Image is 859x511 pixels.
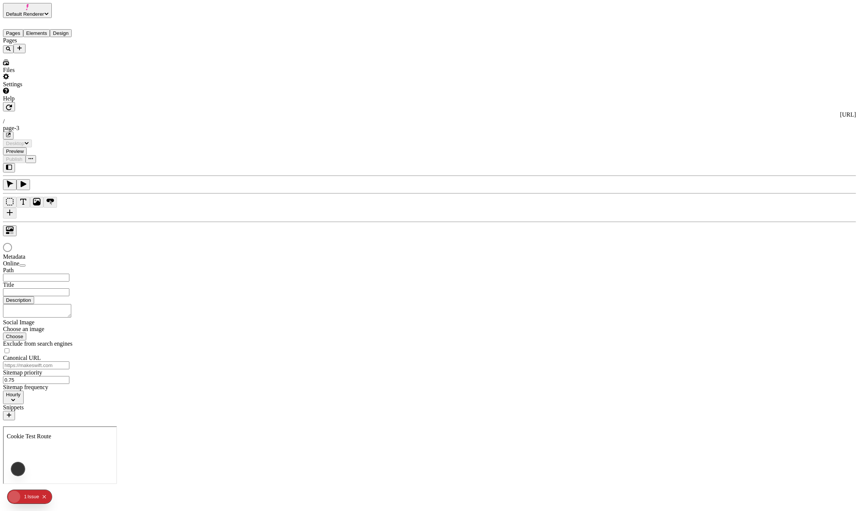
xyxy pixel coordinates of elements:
button: Desktop [3,139,32,147]
div: Metadata [3,253,93,260]
button: Design [50,29,72,37]
span: Sitemap priority [3,369,42,376]
button: Preview [3,147,27,155]
button: Default Renderer [3,3,52,18]
span: Exclude from search engines [3,340,72,347]
span: Publish [6,156,22,162]
span: Social Image [3,319,34,325]
span: Sitemap frequency [3,384,48,390]
span: Desktop [6,141,24,146]
div: Files [3,67,93,73]
iframe: Cookie Feature Detection [3,426,117,484]
button: Description [3,296,34,304]
span: Path [3,267,13,273]
span: Default Renderer [6,11,44,17]
span: Online [3,260,19,267]
div: Snippets [3,404,93,411]
span: Title [3,282,14,288]
span: Preview [6,148,24,154]
button: Image [30,197,43,208]
div: [URL] [3,111,856,118]
button: Text [16,197,30,208]
span: Canonical URL [3,355,41,361]
div: / [3,118,856,125]
button: Elements [23,29,50,37]
button: Pages [3,29,23,37]
div: Pages [3,37,93,44]
span: Choose [6,334,23,339]
div: Help [3,95,93,102]
button: Add new [13,44,25,53]
button: Hourly [3,391,24,404]
div: Settings [3,81,93,88]
div: Choose an image [3,326,93,333]
span: Hourly [6,392,21,397]
input: https://makeswift.com [3,361,69,369]
button: Publish [3,155,25,163]
button: Button [43,197,57,208]
button: Choose [3,333,26,340]
button: Box [3,197,16,208]
div: page-3 [3,125,856,132]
